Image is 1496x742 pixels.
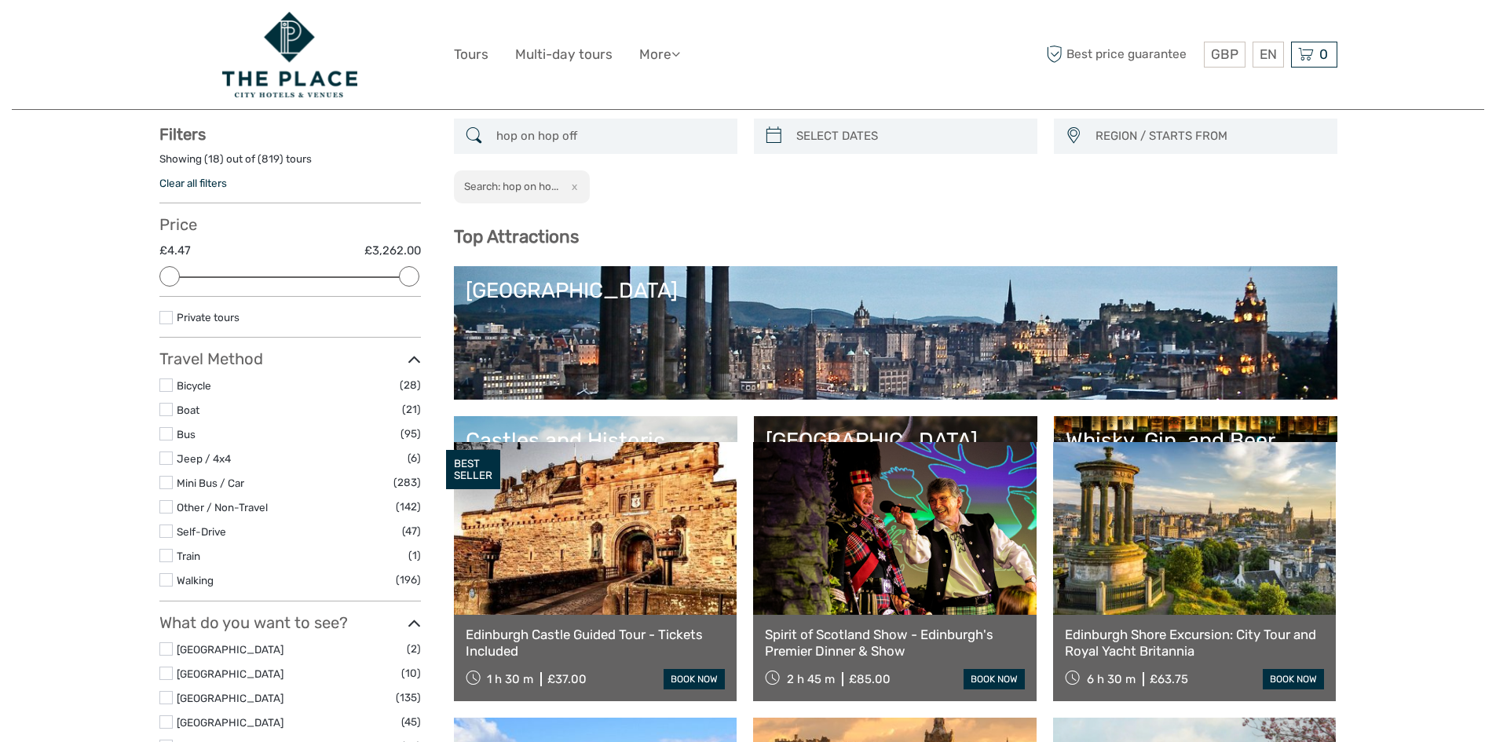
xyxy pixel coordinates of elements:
[159,152,421,176] div: Showing ( ) out of ( ) tours
[402,400,421,419] span: (21)
[664,669,725,689] a: book now
[177,550,200,562] a: Train
[487,672,533,686] span: 1 h 30 m
[393,473,421,492] span: (283)
[181,24,199,43] button: Open LiveChat chat widget
[446,450,500,489] div: BEST SELLER
[364,243,421,259] label: £3,262.00
[547,672,587,686] div: £37.00
[466,428,726,538] a: Castles and Historic Sights
[790,122,1030,150] input: SELECT DATES
[177,716,283,729] a: [GEOGRAPHIC_DATA]
[159,125,206,144] strong: Filters
[408,546,421,565] span: (1)
[466,428,726,479] div: Castles and Historic Sights
[1317,46,1330,62] span: 0
[1087,672,1136,686] span: 6 h 30 m
[177,574,214,587] a: Walking
[454,226,579,247] b: Top Attractions
[766,428,1026,538] a: [GEOGRAPHIC_DATA]
[396,571,421,589] span: (196)
[466,278,1326,303] div: [GEOGRAPHIC_DATA]
[464,180,558,192] h2: Search: hop on ho...
[159,177,227,189] a: Clear all filters
[1263,669,1324,689] a: book now
[1043,42,1200,68] span: Best price guarantee
[1066,428,1326,453] div: Whisky, Gin, and Beer
[177,525,226,538] a: Self-Drive
[454,43,488,66] a: Tours
[159,613,421,632] h3: What do you want to see?
[408,449,421,467] span: (6)
[401,713,421,731] span: (45)
[1150,672,1188,686] div: £63.75
[964,669,1025,689] a: book now
[765,627,1025,659] a: Spirit of Scotland Show - Edinburgh's Premier Dinner & Show
[396,689,421,707] span: (135)
[159,215,421,234] h3: Price
[1253,42,1284,68] div: EN
[177,692,283,704] a: [GEOGRAPHIC_DATA]
[222,12,357,97] img: 3425-b19266d6-e97a-487c-94a4-3fef861b7c79_logo_big.png
[401,425,421,443] span: (95)
[208,152,220,166] label: 18
[400,376,421,394] span: (28)
[177,452,231,465] a: Jeep / 4x4
[177,311,240,323] a: Private tours
[407,640,421,658] span: (2)
[1066,428,1326,538] a: Whisky, Gin, and Beer
[177,643,283,656] a: [GEOGRAPHIC_DATA]
[177,379,211,392] a: Bicycle
[849,672,891,686] div: £85.00
[159,349,421,368] h3: Travel Method
[177,428,196,440] a: Bus
[177,404,199,416] a: Boat
[262,152,280,166] label: 819
[466,627,726,659] a: Edinburgh Castle Guided Tour - Tickets Included
[1211,46,1238,62] span: GBP
[1065,627,1325,659] a: Edinburgh Shore Excursion: City Tour and Royal Yacht Britannia
[402,522,421,540] span: (47)
[490,122,730,150] input: SEARCH
[639,43,680,66] a: More
[177,477,244,489] a: Mini Bus / Car
[787,672,835,686] span: 2 h 45 m
[1088,123,1330,149] button: REGION / STARTS FROM
[177,501,268,514] a: Other / Non-Travel
[159,243,191,259] label: £4.47
[22,27,177,40] p: We're away right now. Please check back later!
[766,428,1026,453] div: [GEOGRAPHIC_DATA]
[466,278,1326,388] a: [GEOGRAPHIC_DATA]
[396,498,421,516] span: (142)
[515,43,613,66] a: Multi-day tours
[561,178,582,195] button: x
[177,667,283,680] a: [GEOGRAPHIC_DATA]
[401,664,421,682] span: (10)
